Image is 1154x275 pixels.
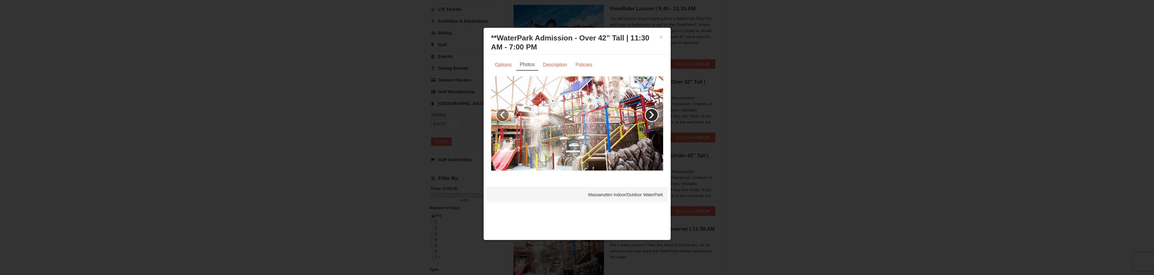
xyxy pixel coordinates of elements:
button: × [660,34,663,40]
a: › [645,108,659,122]
a: Policies [571,59,596,71]
a: Options [491,59,516,71]
h3: **WaterPark Admission - Over 42” Tall | 11:30 AM - 7:00 PM [491,34,663,52]
a: Description [539,59,571,71]
img: 6619917-721-29226eb6.jpg [491,76,663,171]
a: Photos [516,59,539,71]
div: Massanutten Indoor/Outdoor WaterPark [487,187,668,202]
a: ‹ [496,108,510,122]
